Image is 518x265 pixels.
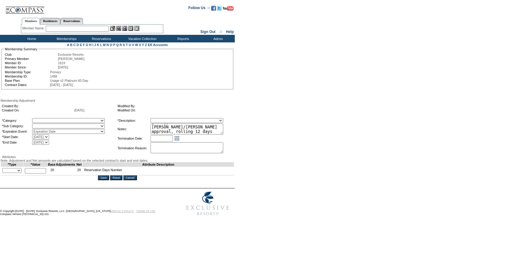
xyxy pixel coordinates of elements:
[2,129,32,134] td: *Expiration Event:
[92,43,93,47] a: I
[5,83,49,87] td: Contract Dates:
[122,26,127,31] img: Impersonate
[118,108,231,112] td: Modified On:
[112,210,134,213] a: PRIVACY POLICY
[98,175,109,180] input: Save
[40,18,60,24] a: Residences
[14,35,48,42] td: Home
[56,163,76,167] td: Adjustments
[58,61,65,65] span: 1619
[2,118,32,123] td: *Category:
[116,26,121,31] img: View
[67,43,69,47] a: A
[5,70,49,74] td: Membership Type:
[200,30,215,34] a: Sign Out
[136,210,155,213] a: TERMS OF USE
[22,18,40,25] a: Members
[145,43,147,47] a: Z
[110,43,112,47] a: O
[217,8,222,11] a: Follow us on Twitter
[50,79,88,82] span: Usage v2 Platinum 60 Day
[116,43,118,47] a: Q
[123,175,137,180] input: Cancel
[148,43,168,47] a: ER Accounts
[217,6,222,11] img: Follow us on Twitter
[5,75,49,78] td: Membership ID:
[126,43,128,47] a: T
[118,35,165,42] td: Vacation Collection
[2,108,74,112] td: Created On:
[226,30,234,34] a: Help
[50,83,73,87] span: [DATE] - [DATE]
[76,163,83,167] td: Net
[129,43,131,47] a: U
[77,43,79,47] a: D
[118,104,231,108] td: Modified By:
[48,35,83,42] td: Memberships
[110,175,122,180] input: Reset
[2,140,32,145] td: *End Date:
[211,6,216,11] img: Become our fan on Facebook
[5,79,49,82] td: Base Plan:
[5,65,57,69] td: Member Since:
[23,163,48,167] td: *Value
[120,43,122,47] a: R
[48,167,56,175] td: 20
[89,43,91,47] a: H
[1,99,234,102] div: Membership Adjustment
[2,104,74,108] td: Created By:
[107,43,109,47] a: N
[48,163,56,167] td: Base
[135,43,138,47] a: W
[118,124,150,134] td: Notes:
[123,43,125,47] a: S
[97,43,99,47] a: K
[1,159,234,162] div: Note: Adjustment and Net amounts are calculated based on the selected contract's start and end da...
[5,57,57,61] td: Primary Member:
[86,43,88,47] a: G
[223,6,234,11] img: Subscribe to our YouTube Channel
[70,43,72,47] a: B
[73,43,76,47] a: C
[110,26,115,31] img: b_edit.gif
[5,53,57,56] td: Club:
[134,26,139,31] img: b_calculator.gif
[82,163,234,167] td: Attribute Description
[1,155,234,159] div: Attributes
[103,43,106,47] a: M
[142,43,144,47] a: Y
[223,8,234,11] a: Subscribe to our YouTube Channel
[188,5,210,12] td: Follow Us ::
[5,2,45,14] img: Compass Home
[220,30,222,34] span: ::
[118,118,150,123] td: *Description:
[200,35,235,42] td: Admin
[132,43,134,47] a: V
[118,142,150,154] td: Termination Reason:
[1,163,23,167] td: *Type
[100,43,102,47] a: L
[58,57,85,61] span: [PERSON_NAME]
[2,124,32,128] td: *Sub Category:
[82,167,234,175] td: Reservation Days Number
[118,135,150,142] td: Termination Date:
[83,43,85,47] a: F
[94,43,96,47] a: J
[2,134,32,139] td: *Start Date:
[4,47,38,51] legend: Membership Summary
[50,70,61,74] span: Primary
[74,108,85,112] span: [DATE]
[22,26,46,31] div: Member Name:
[165,35,200,42] td: Reports
[58,65,68,69] span: [DATE]
[113,43,115,47] a: P
[5,61,57,65] td: Member ID:
[83,35,118,42] td: Reservations
[60,18,83,24] a: Reservations
[50,75,57,78] span: 1498
[139,43,141,47] a: X
[76,167,83,175] td: 20
[58,53,84,56] span: Exclusive Resorts
[80,43,82,47] a: E
[181,188,235,219] img: Exclusive Resorts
